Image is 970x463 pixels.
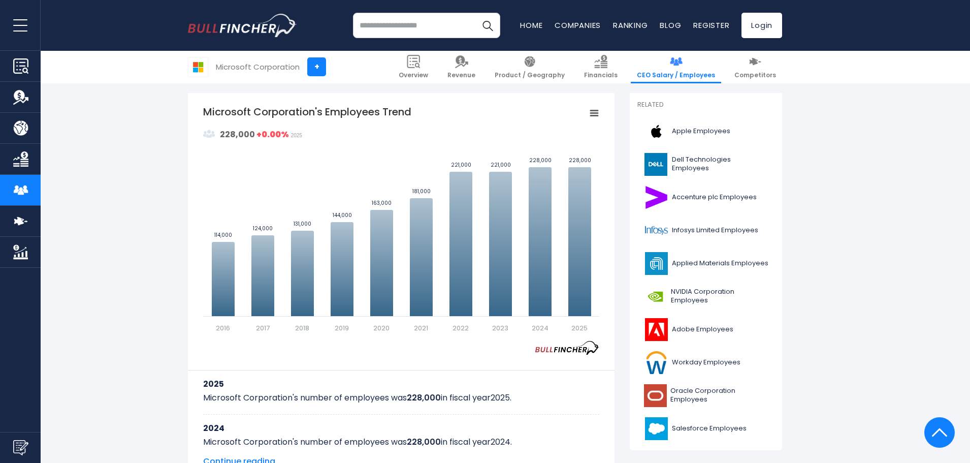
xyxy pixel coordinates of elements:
[495,71,565,79] span: Product / Geography
[220,129,255,140] strong: 228,000
[637,150,774,178] a: Dell Technologies Employees
[492,323,508,333] text: 2023
[188,57,208,77] img: MSFT logo
[637,349,774,377] a: Workday Employees
[214,231,232,239] text: 114,000
[631,51,721,83] a: CEO Salary / Employees
[399,71,428,79] span: Overview
[637,183,774,211] a: Accenture plc Employees
[672,127,730,136] span: Apple Employees
[672,358,740,367] span: Workday Employees
[256,323,270,333] text: 2017
[294,220,311,228] text: 131,000
[672,259,768,268] span: Applied Materials Employees
[188,14,297,37] a: Go to homepage
[672,156,768,173] span: Dell Technologies Employees
[643,186,669,209] img: ACN logo
[637,71,715,79] span: CEO Salary / Employees
[643,318,669,341] img: ADBE logo
[203,105,599,333] svg: Microsoft Corporation's Employees Trend
[637,382,774,410] a: Oracle Corporation Employees
[578,51,624,83] a: Financials
[643,153,669,176] img: DELL logo
[672,325,733,334] span: Adobe Employees
[637,117,774,145] a: Apple Employees
[637,217,774,244] a: Infosys Limited Employees
[489,51,571,83] a: Product / Geography
[335,323,349,333] text: 2019
[491,392,510,404] span: 2025
[529,157,552,164] text: 228,000
[291,133,302,138] span: 2025
[203,378,599,390] h3: 2025
[670,387,768,404] span: Oracle Corporation Employees
[203,436,599,448] p: Microsoft Corporation's number of employees was in fiscal year .
[447,71,475,79] span: Revenue
[672,424,747,433] span: Salesforce Employees
[407,436,441,448] b: 228,000
[584,71,618,79] span: Financials
[637,283,774,311] a: NVIDIA Corporation Employees
[532,323,548,333] text: 2024
[253,225,273,232] text: 124,000
[643,384,667,407] img: ORCL logo
[407,392,441,404] b: 228,000
[452,323,469,333] text: 2022
[643,285,668,308] img: NVDA logo
[555,20,601,30] a: Companies
[203,422,599,435] h3: 2024
[372,199,392,207] text: 163,000
[672,226,758,235] span: Infosys Limited Employees
[637,415,774,443] a: Salesforce Employees
[216,61,300,73] div: Microsoft Corporation
[188,14,297,37] img: bullfincher logo
[307,57,326,76] a: +
[672,193,757,202] span: Accenture plc Employees
[412,188,431,195] text: 181,000
[643,252,669,275] img: AMAT logo
[643,120,669,143] img: AAPL logo
[295,323,309,333] text: 2018
[333,211,352,219] text: 144,000
[451,161,471,169] text: 221,000
[520,20,542,30] a: Home
[203,105,411,119] tspan: Microsoft Corporation's Employees Trend
[256,129,289,140] strong: +
[475,13,500,38] button: Search
[728,51,782,83] a: Competitors
[660,20,681,30] a: Blog
[441,51,481,83] a: Revenue
[373,323,390,333] text: 2020
[693,20,729,30] a: Register
[637,250,774,277] a: Applied Materials Employees
[262,129,289,140] strong: 0.00%
[491,161,511,169] text: 221,000
[414,323,428,333] text: 2021
[216,323,230,333] text: 2016
[571,323,588,333] text: 2025
[741,13,782,38] a: Login
[643,417,669,440] img: CRM logo
[613,20,648,30] a: Ranking
[637,316,774,344] a: Adobe Employees
[491,436,510,448] span: 2024
[203,392,599,404] p: Microsoft Corporation's number of employees was in fiscal year .
[569,157,591,164] text: 228,000
[637,101,774,109] p: Related
[643,219,669,242] img: INFY logo
[671,288,768,305] span: NVIDIA Corporation Employees
[643,351,669,374] img: WDAY logo
[734,71,776,79] span: Competitors
[203,128,215,140] img: graph_employee_icon.svg
[393,51,434,83] a: Overview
